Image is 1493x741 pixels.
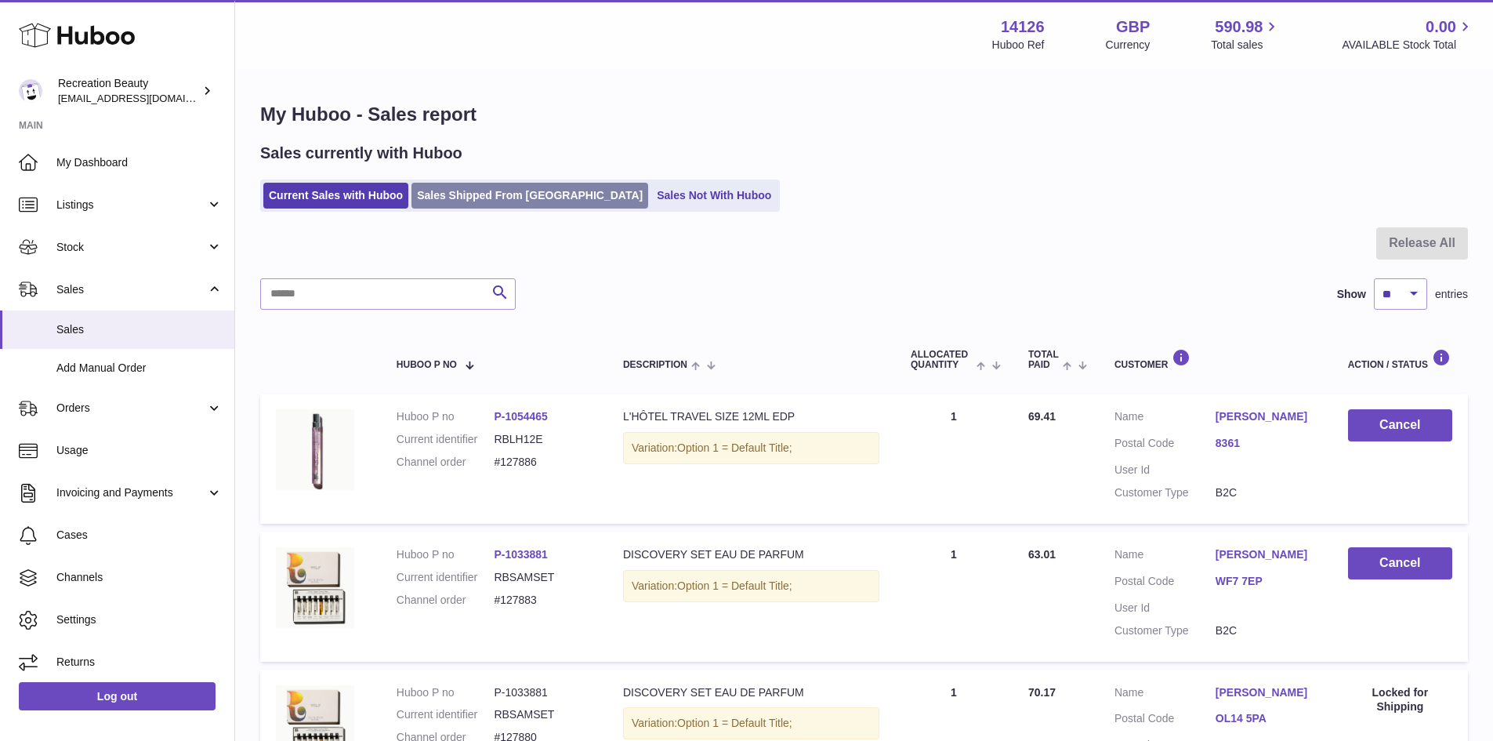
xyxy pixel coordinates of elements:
[56,322,223,337] span: Sales
[56,155,223,170] span: My Dashboard
[1106,38,1151,53] div: Currency
[56,401,206,416] span: Orders
[677,579,792,592] span: Option 1 = Default Title;
[1114,349,1317,370] div: Customer
[895,394,1013,524] td: 1
[494,570,592,585] dd: RBSAMSET
[623,707,879,739] div: Variation:
[911,350,973,370] span: ALLOCATED Quantity
[397,547,495,562] dt: Huboo P no
[992,38,1045,53] div: Huboo Ref
[58,92,230,104] span: [EMAIL_ADDRESS][DOMAIN_NAME]
[56,282,206,297] span: Sales
[1114,463,1216,478] dt: User Id
[494,548,548,561] a: P-1033881
[397,570,495,585] dt: Current identifier
[623,685,879,700] div: DISCOVERY SET EAU DE PARFUM
[1348,547,1452,579] button: Cancel
[1114,711,1216,730] dt: Postal Code
[56,443,223,458] span: Usage
[1216,409,1317,424] a: [PERSON_NAME]
[1028,410,1056,423] span: 69.41
[677,441,792,454] span: Option 1 = Default Title;
[494,593,592,608] dd: #127883
[1216,436,1317,451] a: 8361
[1216,623,1317,638] dd: B2C
[623,360,687,370] span: Description
[1211,16,1281,53] a: 590.98 Total sales
[397,360,457,370] span: Huboo P no
[397,593,495,608] dt: Channel order
[1337,287,1366,302] label: Show
[1028,548,1056,561] span: 63.01
[494,432,592,447] dd: RBLH12E
[1216,547,1317,562] a: [PERSON_NAME]
[397,455,495,470] dt: Channel order
[1215,16,1263,38] span: 590.98
[1116,16,1150,38] strong: GBP
[276,409,354,490] img: L_Hotel12mlEDP.jpg
[1211,38,1281,53] span: Total sales
[623,432,879,464] div: Variation:
[411,183,648,209] a: Sales Shipped From [GEOGRAPHIC_DATA]
[1114,685,1216,704] dt: Name
[1114,601,1216,616] dt: User Id
[397,409,495,424] dt: Huboo P no
[1114,485,1216,500] dt: Customer Type
[494,455,592,470] dd: #127886
[56,570,223,585] span: Channels
[1028,686,1056,699] span: 70.17
[1348,685,1452,715] div: Locked for Shipping
[1114,409,1216,428] dt: Name
[623,570,879,602] div: Variation:
[1001,16,1045,38] strong: 14126
[1216,574,1317,589] a: WF7 7EP
[1114,623,1216,638] dt: Customer Type
[56,528,223,543] span: Cases
[1114,547,1216,566] dt: Name
[397,432,495,447] dt: Current identifier
[260,102,1468,127] h1: My Huboo - Sales report
[677,717,792,729] span: Option 1 = Default Title;
[58,76,199,106] div: Recreation Beauty
[1348,349,1452,370] div: Action / Status
[1216,685,1317,700] a: [PERSON_NAME]
[1348,409,1452,441] button: Cancel
[276,547,354,628] img: ANWD_12ML.jpg
[1342,38,1474,53] span: AVAILABLE Stock Total
[56,485,206,500] span: Invoicing and Payments
[397,707,495,722] dt: Current identifier
[56,612,223,627] span: Settings
[1216,711,1317,726] a: OL14 5PA
[56,240,206,255] span: Stock
[1342,16,1474,53] a: 0.00 AVAILABLE Stock Total
[1028,350,1059,370] span: Total paid
[1435,287,1468,302] span: entries
[56,655,223,670] span: Returns
[56,198,206,212] span: Listings
[494,685,592,700] dd: P-1033881
[494,410,548,423] a: P-1054465
[494,707,592,722] dd: RBSAMSET
[651,183,777,209] a: Sales Not With Huboo
[263,183,408,209] a: Current Sales with Huboo
[1114,574,1216,593] dt: Postal Code
[260,143,462,164] h2: Sales currently with Huboo
[1426,16,1456,38] span: 0.00
[56,361,223,376] span: Add Manual Order
[19,79,42,103] img: internalAdmin-14126@internal.huboo.com
[1114,436,1216,455] dt: Postal Code
[623,547,879,562] div: DISCOVERY SET EAU DE PARFUM
[895,532,1013,662] td: 1
[19,682,216,710] a: Log out
[397,685,495,700] dt: Huboo P no
[623,409,879,424] div: L'HÔTEL TRAVEL SIZE 12ML EDP
[1216,485,1317,500] dd: B2C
